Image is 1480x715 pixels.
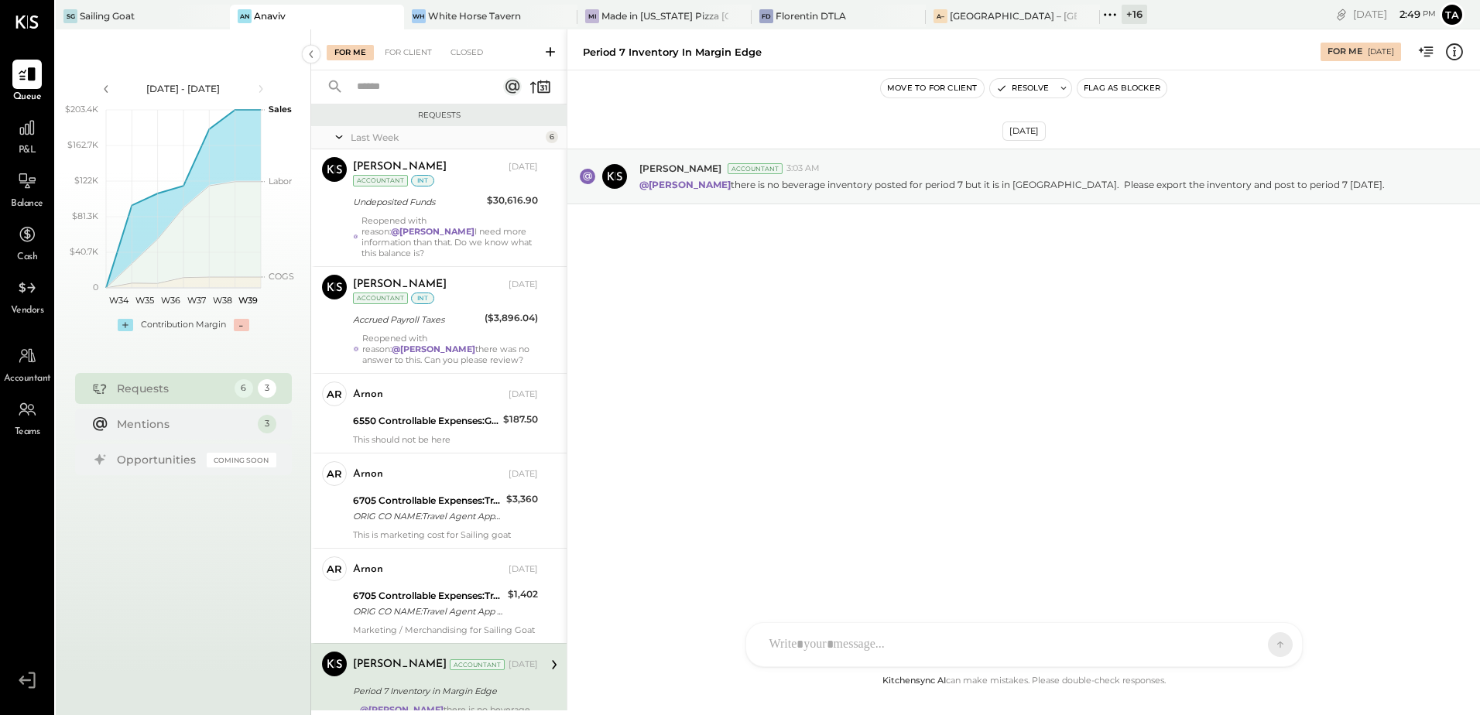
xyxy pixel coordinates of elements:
button: Ta [1440,2,1465,27]
div: [DATE] [1353,7,1436,22]
strong: @[PERSON_NAME] [639,179,731,190]
div: - [234,319,249,331]
text: COGS [269,271,294,282]
div: [DATE] [509,161,538,173]
div: [DATE] [509,563,538,576]
strong: @[PERSON_NAME] [391,226,474,237]
div: 6705 Controllable Expenses:Travel, Meals, & Entertainment:Travel, Ground Transport & Airfare [353,493,502,508]
div: Accountant [353,292,408,304]
a: Vendors [1,273,53,318]
div: ORIG CO NAME:Travel Agent App ORIG ID:XXXXXX0902 DESC DATE:250528 CO ENTRY DESCR:XXXXXX7955SEC:WE... [353,604,503,619]
div: + 16 [1122,5,1147,24]
text: 0 [93,282,98,292]
div: Undeposited Funds [353,194,482,210]
div: arnon [353,562,383,577]
div: Sailing Goat [80,9,135,22]
span: [PERSON_NAME] [639,162,721,175]
div: Period 7 Inventory in Margin Edge [353,683,533,699]
div: Requests [117,381,227,396]
div: arnon [353,387,383,402]
div: + [118,319,133,331]
div: For Client [377,45,440,60]
text: $81.3K [72,210,98,221]
div: Accountant [728,163,783,174]
div: [DATE] [509,388,538,401]
button: Move to for client [881,79,984,97]
p: there is no beverage inventory posted for period 7 but it is in [GEOGRAPHIC_DATA]. Please export ... [639,178,1385,191]
div: SG [63,9,77,23]
div: 6705 Controllable Expenses:Travel, Meals, & Entertainment:Travel, Ground Transport & Airfare [353,588,503,604]
div: Period 7 Inventory in Margin Edge [583,45,762,60]
div: [DATE] - [DATE] [118,82,249,95]
div: [PERSON_NAME] [353,159,447,175]
span: Vendors [11,304,44,318]
div: [DATE] [509,659,538,671]
div: Mi [585,9,599,23]
div: [GEOGRAPHIC_DATA] – [GEOGRAPHIC_DATA] [950,9,1077,22]
div: For Me [1328,46,1362,58]
div: [DATE] [1368,46,1394,57]
div: 6550 Controllable Expenses:General & Administrative Expenses:Dues and Subscriptions [353,413,498,429]
div: Requests [319,110,559,121]
div: Accrued Payroll Taxes [353,312,480,327]
div: Reopened with reason: there was no answer to this. Can you please review? [362,333,538,365]
div: $1,402 [508,587,538,602]
div: This should not be here [353,434,538,445]
div: copy link [1334,6,1349,22]
div: [PERSON_NAME] [353,277,447,292]
span: Balance [11,197,43,211]
div: Florentin DTLA [776,9,846,22]
div: ar [327,387,342,402]
text: Sales [269,104,292,115]
div: For Me [327,45,374,60]
div: $187.50 [503,412,538,427]
span: Queue [13,91,42,104]
a: Teams [1,395,53,440]
div: 6 [235,379,253,398]
text: W35 [135,295,154,306]
div: Reopened with reason: I need more information than that. Do we know what this balance is? [361,215,538,258]
div: Accountant [353,175,408,186]
div: Coming Soon [207,453,276,467]
text: $122K [74,175,98,186]
a: Cash [1,220,53,265]
div: Contribution Margin [141,319,226,331]
div: Closed [443,45,491,60]
div: An [238,9,252,23]
div: Made in [US_STATE] Pizza [GEOGRAPHIC_DATA] [601,9,728,22]
strong: @[PERSON_NAME] [392,344,475,354]
div: Marketing / Merchandising for Sailing Goat [353,624,538,635]
a: P&L [1,113,53,158]
div: This is marketing cost for Sailing goat [353,529,538,540]
div: ($3,896.04) [485,310,538,326]
text: W36 [160,295,180,306]
div: $30,616.90 [487,193,538,208]
button: Resolve [990,79,1055,97]
div: 6 [546,131,558,143]
div: ar [327,467,342,481]
div: int [411,292,434,304]
div: Last Week [351,131,542,144]
div: ORIG CO NAME:Travel Agent App ORIG ID:0011010902 DESC DATE:250405 CO ENTRY DESCR:7079347955SEC:WE... [353,508,502,524]
a: Balance [1,166,53,211]
text: Labor [269,176,292,186]
text: W34 [109,295,129,306]
div: Anaviv [254,9,286,22]
div: A– [934,9,947,23]
div: [DATE] [509,468,538,481]
div: 3 [258,379,276,398]
div: Accountant [450,659,505,670]
span: 3:03 AM [786,162,820,175]
a: Queue [1,60,53,104]
text: W39 [238,295,257,306]
text: $40.7K [70,246,98,257]
div: FD [759,9,773,23]
span: P&L [19,144,36,158]
div: [PERSON_NAME] [353,657,447,672]
button: Flag as Blocker [1077,79,1167,97]
div: White Horse Tavern [428,9,521,22]
span: Cash [17,251,37,265]
text: W37 [187,295,205,306]
div: $3,360 [506,491,538,507]
text: $162.7K [67,139,98,150]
